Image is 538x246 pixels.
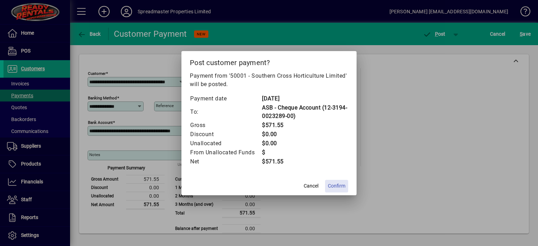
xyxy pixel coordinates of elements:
span: Confirm [328,182,345,190]
td: $0.00 [262,139,348,148]
td: Net [190,157,262,166]
td: Unallocated [190,139,262,148]
td: Gross [190,121,262,130]
button: Cancel [300,180,322,192]
p: Payment from '50001 - Southern Cross Horticulture Limited' will be posted. [190,72,348,89]
td: $ [262,148,348,157]
td: $571.55 [262,157,348,166]
td: $0.00 [262,130,348,139]
td: Discount [190,130,262,139]
td: From Unallocated Funds [190,148,262,157]
td: Payment date [190,94,262,103]
button: Confirm [325,180,348,192]
h2: Post customer payment? [181,51,357,71]
td: ASB - Cheque Account (12-3194-0023289-00) [262,103,348,121]
td: [DATE] [262,94,348,103]
span: Cancel [304,182,318,190]
td: $571.55 [262,121,348,130]
td: To: [190,103,262,121]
